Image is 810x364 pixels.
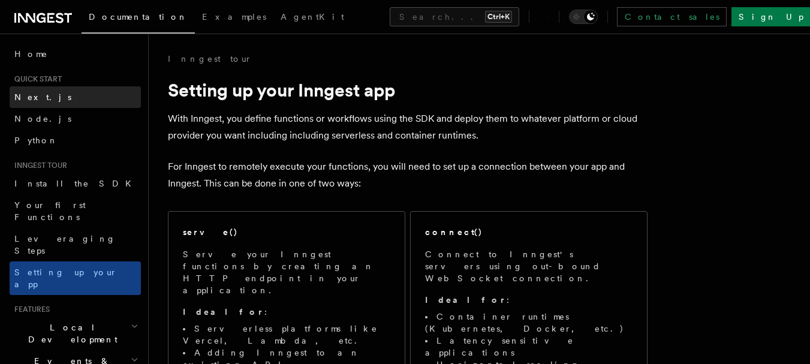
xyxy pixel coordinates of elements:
[14,92,71,102] span: Next.js
[10,86,141,108] a: Next.js
[281,12,344,22] span: AgentKit
[14,136,58,145] span: Python
[10,194,141,228] a: Your first Functions
[168,110,648,144] p: With Inngest, you define functions or workflows using the SDK and deploy them to whatever platfor...
[10,161,67,170] span: Inngest tour
[425,311,633,335] li: Container runtimes (Kubernetes, Docker, etc.)
[569,10,598,24] button: Toggle dark mode
[183,307,264,317] strong: Ideal for
[14,267,118,289] span: Setting up your app
[10,173,141,194] a: Install the SDK
[183,248,390,296] p: Serve your Inngest functions by creating an HTTP endpoint in your application.
[425,294,633,306] p: :
[10,43,141,65] a: Home
[168,53,252,65] a: Inngest tour
[10,261,141,295] a: Setting up your app
[10,130,141,151] a: Python
[14,179,138,188] span: Install the SDK
[202,12,266,22] span: Examples
[273,4,351,32] a: AgentKit
[10,321,131,345] span: Local Development
[82,4,195,34] a: Documentation
[14,234,116,255] span: Leveraging Steps
[390,7,519,26] button: Search...Ctrl+K
[14,114,71,124] span: Node.js
[183,323,390,347] li: Serverless platforms like Vercel, Lambda, etc.
[168,158,648,192] p: For Inngest to remotely execute your functions, you will need to set up a connection between your...
[10,108,141,130] a: Node.js
[10,74,62,84] span: Quick start
[183,306,390,318] p: :
[425,295,507,305] strong: Ideal for
[617,7,727,26] a: Contact sales
[10,317,141,350] button: Local Development
[195,4,273,32] a: Examples
[89,12,188,22] span: Documentation
[425,248,633,284] p: Connect to Inngest's servers using out-bound WebSocket connection.
[425,335,633,359] li: Latency sensitive applications
[14,48,48,60] span: Home
[168,79,648,101] h1: Setting up your Inngest app
[10,228,141,261] a: Leveraging Steps
[14,200,86,222] span: Your first Functions
[485,11,512,23] kbd: Ctrl+K
[10,305,50,314] span: Features
[183,226,238,238] h2: serve()
[425,226,483,238] h2: connect()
